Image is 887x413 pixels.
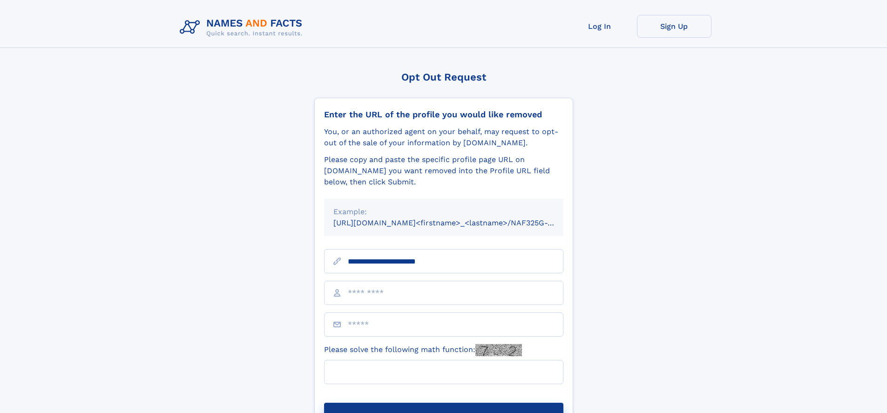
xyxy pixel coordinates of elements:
img: Logo Names and Facts [176,15,310,40]
div: You, or an authorized agent on your behalf, may request to opt-out of the sale of your informatio... [324,126,563,149]
label: Please solve the following math function: [324,344,522,356]
div: Example: [333,206,554,217]
a: Sign Up [637,15,711,38]
a: Log In [562,15,637,38]
small: [URL][DOMAIN_NAME]<firstname>_<lastname>/NAF325G-xxxxxxxx [333,218,581,227]
div: Opt Out Request [314,71,573,83]
div: Please copy and paste the specific profile page URL on [DOMAIN_NAME] you want removed into the Pr... [324,154,563,188]
div: Enter the URL of the profile you would like removed [324,109,563,120]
